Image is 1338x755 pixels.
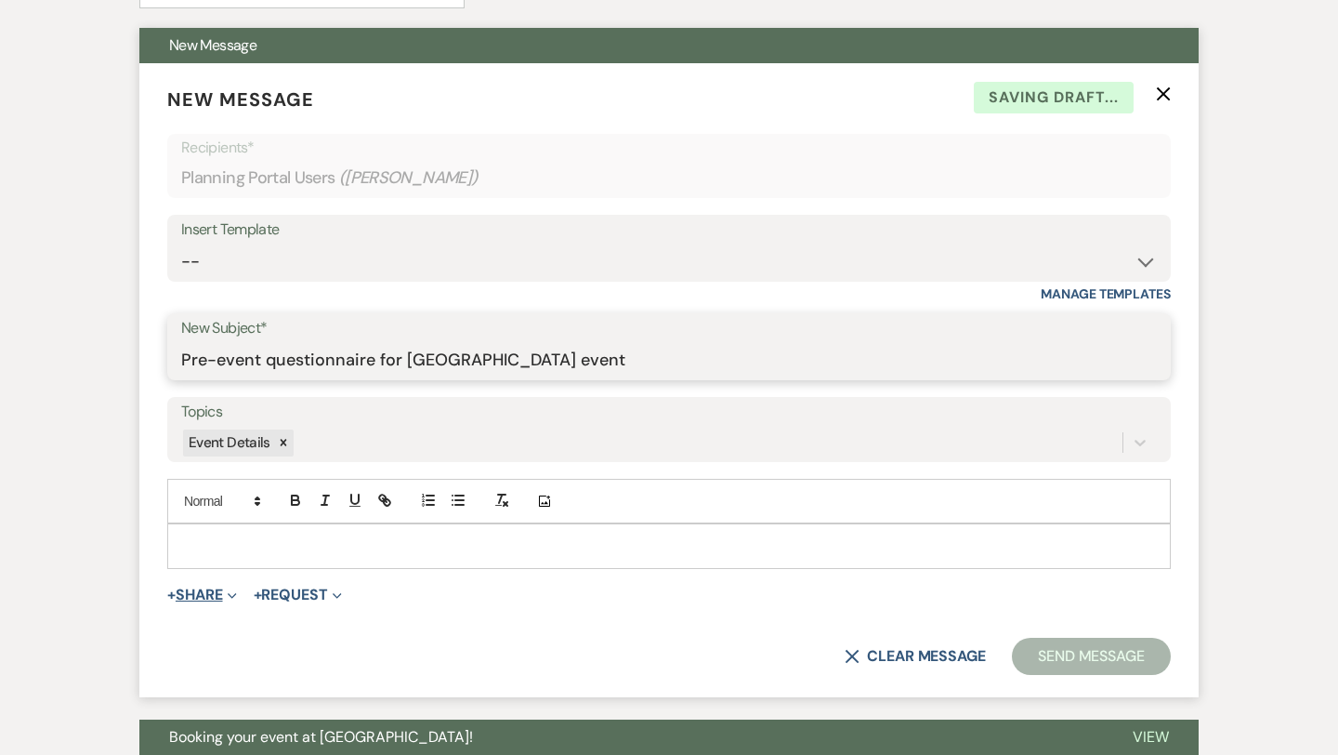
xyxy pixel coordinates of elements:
div: Insert Template [181,217,1157,244]
a: Manage Templates [1041,285,1171,302]
p: Recipients* [181,136,1157,160]
label: New Subject* [181,315,1157,342]
button: Share [167,588,237,603]
label: Topics [181,399,1157,426]
button: Send Message [1012,638,1171,675]
button: Request [254,588,342,603]
button: Clear message [845,649,986,664]
span: ( [PERSON_NAME] ) [339,166,479,191]
button: Booking your event at [GEOGRAPHIC_DATA]! [139,720,1103,755]
button: View [1103,720,1199,755]
span: + [167,588,176,603]
span: New Message [169,35,256,55]
div: Planning Portal Users [181,160,1157,196]
div: Event Details [183,430,273,457]
span: New Message [167,87,314,112]
span: Booking your event at [GEOGRAPHIC_DATA]! [169,727,473,747]
span: View [1133,727,1169,747]
span: Saving draft... [974,82,1134,113]
span: + [254,588,262,603]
